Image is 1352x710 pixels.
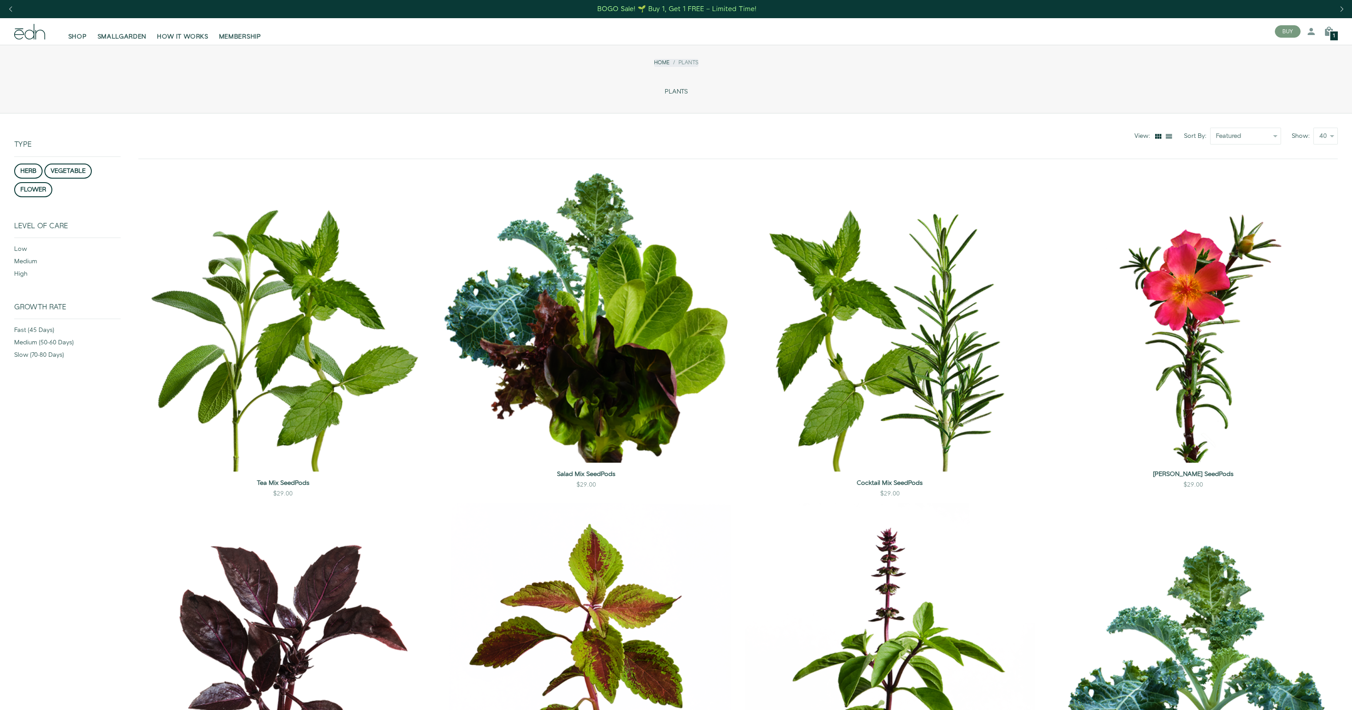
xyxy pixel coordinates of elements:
span: PLANTS [665,88,688,96]
a: HOW IT WORKS [152,22,213,41]
img: Moss Rose SeedPods [1049,173,1338,462]
li: Plants [670,59,698,66]
span: HOW IT WORKS [157,32,208,41]
a: SHOP [63,22,92,41]
a: [PERSON_NAME] SeedPods [1049,470,1338,479]
button: vegetable [44,164,92,179]
button: herb [14,164,43,179]
a: Salad Mix SeedPods [442,470,731,479]
span: 1 [1333,34,1335,39]
div: $29.00 [1183,480,1203,489]
span: SHOP [68,32,87,41]
div: Growth Rate [14,303,121,319]
a: BOGO Sale! 🌱 Buy 1, Get 1 FREE – Limited Time! [596,2,757,16]
a: Cocktail Mix SeedPods [745,479,1035,488]
span: SMALLGARDEN [98,32,147,41]
a: Home [654,59,670,66]
div: high [14,269,121,282]
label: Show: [1292,132,1313,140]
a: SMALLGARDEN [92,22,152,41]
div: medium (50-60 days) [14,338,121,351]
button: BUY [1275,25,1301,38]
a: MEMBERSHIP [214,22,266,41]
span: MEMBERSHIP [219,32,261,41]
div: fast (45 days) [14,326,121,338]
img: Tea Mix SeedPods [138,173,427,472]
div: medium [14,257,121,269]
div: View: [1134,132,1154,140]
div: slow (70-80 days) [14,351,121,363]
div: $29.00 [880,489,900,498]
a: Tea Mix SeedPods [138,479,427,488]
div: Type [14,113,121,156]
button: flower [14,182,52,197]
div: low [14,245,121,257]
div: $29.00 [273,489,293,498]
img: Cocktail Mix SeedPods [745,173,1035,472]
div: Level of Care [14,222,121,238]
iframe: Opens a widget where you can find more information [1284,683,1343,706]
label: Sort By: [1184,132,1210,140]
div: BOGO Sale! 🌱 Buy 1, Get 1 FREE – Limited Time! [597,4,756,14]
div: $29.00 [576,480,596,489]
img: Salad Mix SeedPods [442,173,731,462]
nav: breadcrumbs [654,59,698,66]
